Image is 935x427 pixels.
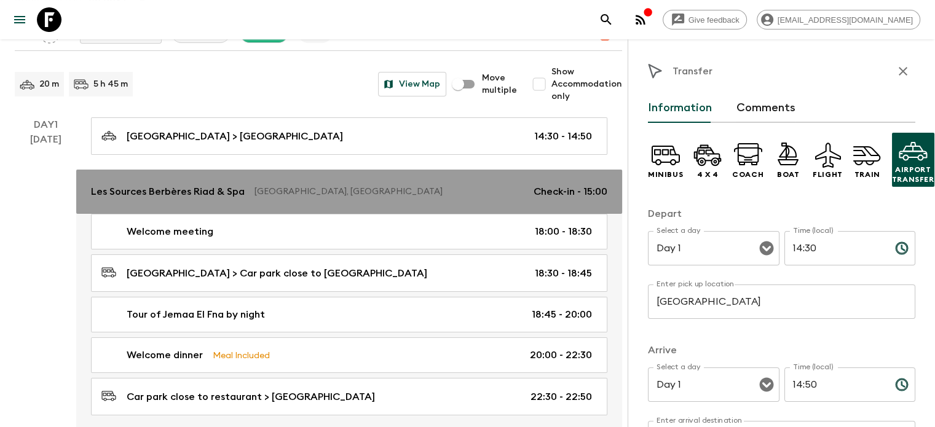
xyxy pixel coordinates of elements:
p: [GEOGRAPHIC_DATA] > [GEOGRAPHIC_DATA] [127,129,343,144]
button: search adventures [594,7,618,32]
a: Give feedback [663,10,747,29]
label: Select a day [657,362,700,372]
p: 14:30 - 14:50 [534,129,592,144]
p: Depart [648,206,915,221]
p: Boat [777,170,799,179]
input: hh:mm [784,231,885,265]
p: Welcome dinner [127,348,203,362]
p: 4 x 4 [697,170,719,179]
p: Train [854,170,880,179]
button: menu [7,7,32,32]
span: Show Accommodation only [551,66,622,103]
p: Car park close to restaurant > [GEOGRAPHIC_DATA] [127,390,375,404]
input: hh:mm [784,367,885,402]
a: Welcome dinnerMeal Included20:00 - 22:30 [91,337,607,373]
div: [EMAIL_ADDRESS][DOMAIN_NAME] [757,10,920,29]
button: Choose time, selected time is 2:30 PM [890,236,914,261]
p: 22:30 - 22:50 [531,390,592,404]
label: Enter pick up location [657,279,735,289]
a: [GEOGRAPHIC_DATA] > Car park close to [GEOGRAPHIC_DATA]18:30 - 18:45 [91,254,607,292]
button: Comments [736,93,795,123]
p: 20:00 - 22:30 [530,348,592,362]
a: [GEOGRAPHIC_DATA] > [GEOGRAPHIC_DATA]14:30 - 14:50 [91,117,607,155]
p: Minibus [648,170,683,179]
p: Check-in - 15:00 [534,184,607,199]
p: Tour of Jemaa El Fna by night [127,307,265,322]
p: Coach [732,170,763,179]
label: Enter arrival destination [657,415,743,426]
button: Open [758,376,775,393]
span: [EMAIL_ADDRESS][DOMAIN_NAME] [771,15,920,25]
p: Meal Included [213,348,270,362]
p: [GEOGRAPHIC_DATA] > Car park close to [GEOGRAPHIC_DATA] [127,266,427,281]
button: Choose time, selected time is 2:50 PM [890,372,914,397]
label: Time (local) [793,225,833,236]
p: Les Sources Berbères Riad & Spa [91,184,245,199]
button: View Map [378,72,446,96]
p: Flight [813,170,843,179]
p: Day 1 [15,117,76,132]
p: Airport Transfer [892,165,934,184]
p: 20 m [39,78,59,90]
p: 18:45 - 20:00 [532,307,592,322]
span: Give feedback [682,15,746,25]
p: Welcome meeting [127,224,213,239]
p: Transfer [673,64,712,79]
p: 18:00 - 18:30 [535,224,592,239]
span: Move multiple [482,72,517,96]
p: [GEOGRAPHIC_DATA], [GEOGRAPHIC_DATA] [254,186,524,198]
label: Time (local) [793,362,833,372]
a: Tour of Jemaa El Fna by night18:45 - 20:00 [91,297,607,332]
a: Les Sources Berbères Riad & Spa[GEOGRAPHIC_DATA], [GEOGRAPHIC_DATA]Check-in - 15:00 [76,170,622,214]
p: Arrive [648,343,915,358]
button: Information [648,93,712,123]
a: Welcome meeting18:00 - 18:30 [91,214,607,249]
a: Car park close to restaurant > [GEOGRAPHIC_DATA]22:30 - 22:50 [91,378,607,415]
button: Open [758,240,775,257]
p: 18:30 - 18:45 [535,266,592,281]
p: 5 h 45 m [93,78,128,90]
label: Select a day [657,225,700,236]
